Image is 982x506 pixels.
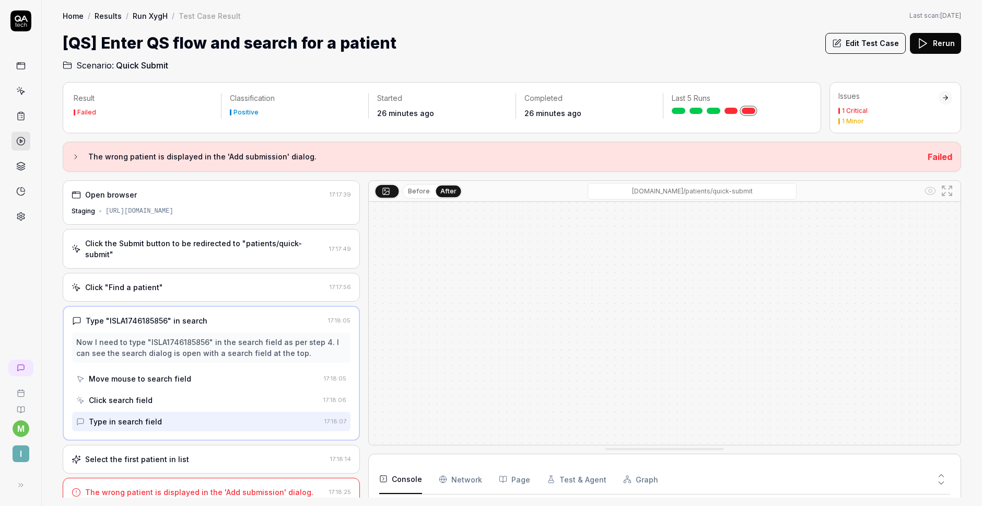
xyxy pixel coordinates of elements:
div: Click "Find a patient" [85,282,163,293]
time: 17:17:56 [330,283,351,291]
div: Select the first patient in list [85,454,189,465]
button: Last scan:[DATE] [909,11,961,20]
button: Console [379,465,422,494]
a: Run XygH [133,10,168,21]
span: Scenario: [74,59,114,72]
div: Type in search field [89,416,162,427]
div: Test Case Result [179,10,241,21]
h1: [QS] Enter QS flow and search for a patient [63,31,396,55]
span: Last scan: [909,11,961,20]
time: 26 minutes ago [377,109,434,118]
button: Type in search field17:18:07 [72,412,350,431]
time: 17:18:14 [330,455,351,463]
p: Completed [524,93,654,103]
div: 1 Minor [842,118,864,124]
button: Network [439,465,482,494]
div: Type "ISLA1746185856" in search [86,315,207,326]
div: Click the Submit button to be redirected to "patients/quick-submit" [85,238,325,260]
button: Graph [623,465,658,494]
div: Positive [233,109,259,116]
div: / [172,10,174,21]
a: Scenario:Quick Submit [63,59,168,72]
time: 17:18:07 [324,418,346,425]
div: 1 Critical [842,108,868,114]
div: Failed [77,109,96,116]
a: Documentation [4,397,37,414]
div: Click search field [89,395,153,406]
p: Classification [230,93,360,103]
button: I [4,437,37,464]
button: The wrong patient is displayed in the 'Add submission' dialog. [72,151,919,163]
button: Edit Test Case [825,33,906,54]
time: 17:17:49 [329,245,351,252]
div: Open browser [85,189,137,200]
p: Result [74,93,213,103]
div: [URL][DOMAIN_NAME] [106,206,173,216]
button: Test & Agent [547,465,606,494]
div: The wrong patient is displayed in the 'Add submission' dialog. [85,487,313,498]
div: / [88,10,90,21]
time: 17:18:05 [324,375,346,382]
span: Quick Submit [116,59,168,72]
div: Move mouse to search field [89,373,191,384]
button: Click search field17:18:06 [72,390,350,410]
a: Home [63,10,84,21]
a: Book a call with us [4,381,37,397]
time: 17:17:39 [330,191,351,198]
time: 17:18:25 [329,488,351,496]
button: Page [499,465,530,494]
time: 26 minutes ago [524,109,581,118]
p: Last 5 Runs [672,93,802,103]
p: Started [377,93,507,103]
div: Staging [72,206,95,216]
h3: The wrong patient is displayed in the 'Add submission' dialog. [88,151,919,163]
a: New conversation [8,360,33,376]
span: I [13,445,29,462]
button: Open in full screen [939,182,955,199]
div: Now I need to type "ISLA1746185856" in the search field as per step 4. I can see the search dialo... [76,337,346,359]
time: [DATE] [940,11,961,19]
time: 17:18:05 [328,317,350,324]
button: Move mouse to search field17:18:05 [72,369,350,388]
button: Before [404,186,434,197]
time: 17:18:06 [323,396,346,404]
div: Issues [838,91,939,101]
button: Rerun [910,33,961,54]
button: Show all interative elements [922,182,939,199]
button: m [13,420,29,437]
span: Failed [928,152,952,162]
button: After [436,185,461,197]
a: Results [95,10,122,21]
div: / [126,10,128,21]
